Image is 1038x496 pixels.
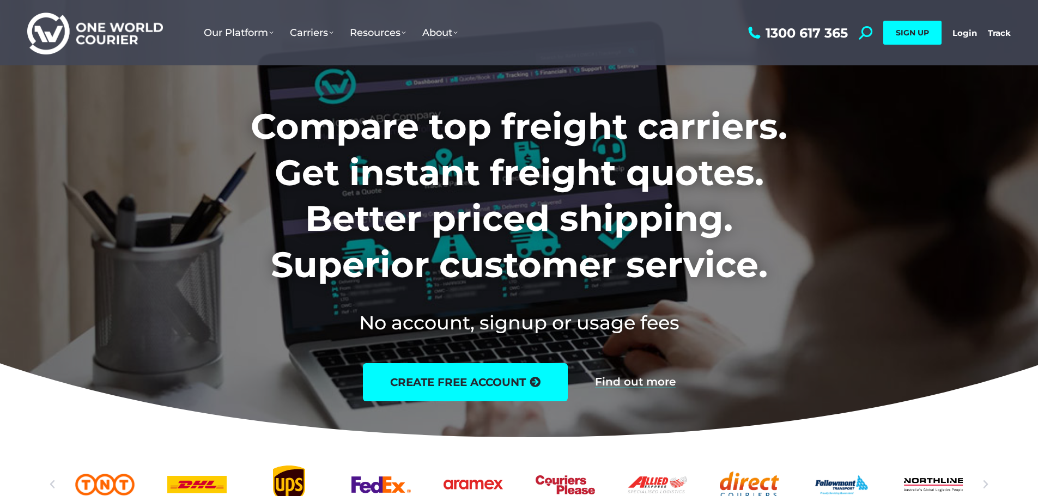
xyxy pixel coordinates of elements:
a: Our Platform [196,16,282,50]
a: Login [952,28,977,38]
a: create free account [363,363,568,401]
h1: Compare top freight carriers. Get instant freight quotes. Better priced shipping. Superior custom... [179,103,859,287]
a: About [414,16,466,50]
span: Our Platform [204,27,274,39]
span: Carriers [290,27,333,39]
span: About [422,27,458,39]
a: Track [988,28,1011,38]
span: SIGN UP [896,28,929,38]
h2: No account, signup or usage fees [179,309,859,336]
a: SIGN UP [883,21,942,45]
img: One World Courier [27,11,163,55]
a: Resources [342,16,414,50]
span: Resources [350,27,406,39]
a: Carriers [282,16,342,50]
a: Find out more [595,376,676,388]
a: 1300 617 365 [745,26,848,40]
